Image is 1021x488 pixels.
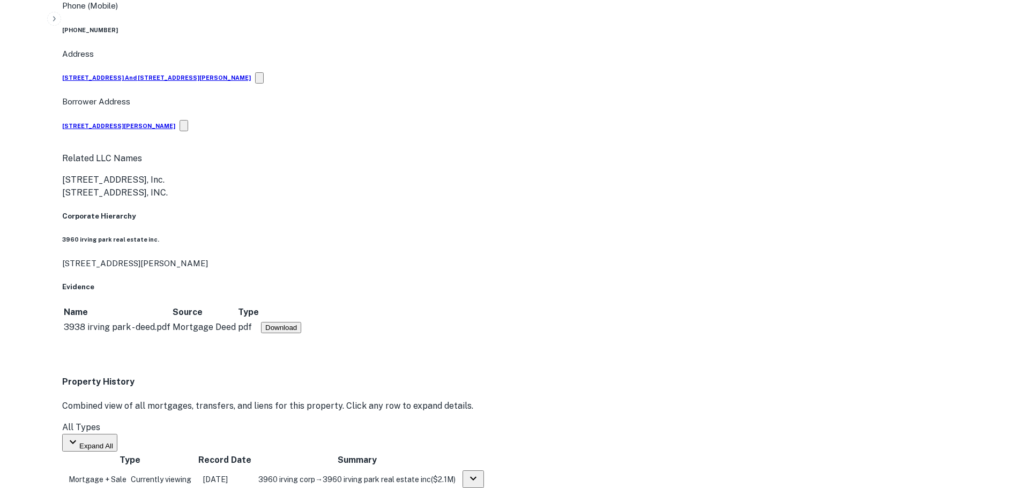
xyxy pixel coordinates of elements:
[173,306,203,319] div: Source
[431,475,456,484] span: ($ 2.1M )
[62,282,1012,292] h5: Evidence
[62,304,1012,335] div: scrollable content
[238,306,259,319] div: Type
[323,475,431,484] span: 3960 irving park real estate inc
[62,400,1012,412] p: Combined view of all mortgages, transfers, and liens for this property. Click any row to expand d...
[180,120,188,131] button: Copy Address
[62,211,1012,222] h5: Corporate Hierarchy
[131,474,191,485] span: Currently viewing
[172,305,236,319] th: Source
[62,48,1012,61] p: Address
[258,474,456,485] div: →
[62,122,175,130] h6: [STREET_ADDRESS][PERSON_NAME]
[62,235,1012,244] h6: 3960 irving park real estate inc.
[62,73,251,82] h6: [STREET_ADDRESS] And [STREET_ADDRESS][PERSON_NAME]
[62,60,251,95] a: [STREET_ADDRESS] And [STREET_ADDRESS][PERSON_NAME]
[255,72,264,84] button: Copy Address
[62,108,175,144] a: [STREET_ADDRESS][PERSON_NAME]
[967,402,1021,454] iframe: Chat Widget
[63,453,197,467] th: Type
[64,306,88,319] div: Name
[237,320,259,334] td: pdf
[69,475,126,484] span: Mortgage + Sale
[258,475,315,484] span: 3960 irving corp
[172,320,236,334] td: Mortgage Deed
[63,305,171,319] th: Name
[62,187,168,198] span: [STREET_ADDRESS], INC.
[63,320,171,334] td: 3938 irving park - deed.pdf
[463,470,484,488] button: expand row
[62,152,1012,165] p: Related LLC Names
[237,305,259,319] th: Type
[198,453,252,467] th: Record Date
[261,322,301,333] button: Download
[62,257,1012,270] p: [STREET_ADDRESS][PERSON_NAME]
[253,453,461,467] th: Summary
[62,175,165,185] span: [STREET_ADDRESS], Inc.
[62,421,1012,434] div: All Types
[62,434,117,452] button: Expand All
[62,95,1012,108] p: Borrower Address
[62,376,1012,388] h4: Property History
[62,26,1012,34] h6: [PHONE_NUMBER]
